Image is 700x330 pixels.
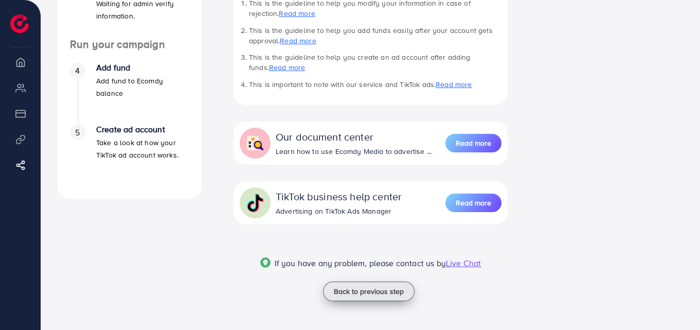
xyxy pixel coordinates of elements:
[249,52,501,73] li: This is the guideline to help you create an ad account after adding funds.
[276,206,402,216] div: Advertising on TikTok Ads Manager
[445,133,501,153] a: Read more
[445,194,501,212] button: Read more
[334,286,404,297] span: Back to previous step
[323,282,415,301] button: Back to previous step
[446,257,481,269] span: Live Chat
[58,125,202,186] li: Create ad account
[246,194,264,212] img: collapse
[96,136,189,161] p: Take a look at how your TikTok ad account works.
[269,62,305,73] a: Read more
[96,63,189,73] h4: Add fund
[96,75,189,99] p: Add fund to Ecomdy balance
[445,193,501,213] a: Read more
[276,189,402,204] div: TikTok business help center
[656,284,692,322] iframe: Chat
[75,127,80,138] span: 5
[249,25,501,46] li: This is the guideline to help you add funds easily after your account gets approval.
[276,146,432,157] div: Learn how to use Ecomdy Media to advertise ...
[436,79,472,90] a: Read more
[276,129,432,144] div: Our document center
[445,134,501,152] button: Read more
[279,8,315,19] a: Read more
[280,36,316,46] a: Read more
[260,257,271,268] img: Popup guide
[96,125,189,134] h4: Create ad account
[246,134,264,152] img: collapse
[58,63,202,125] li: Add fund
[249,79,501,90] li: This is important to note with our service and TikTok ads.
[58,38,202,51] h4: Run your campaign
[456,138,491,148] span: Read more
[75,65,80,77] span: 4
[275,257,446,269] span: If you have any problem, please contact us by
[456,198,491,208] span: Read more
[10,14,29,33] img: logo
